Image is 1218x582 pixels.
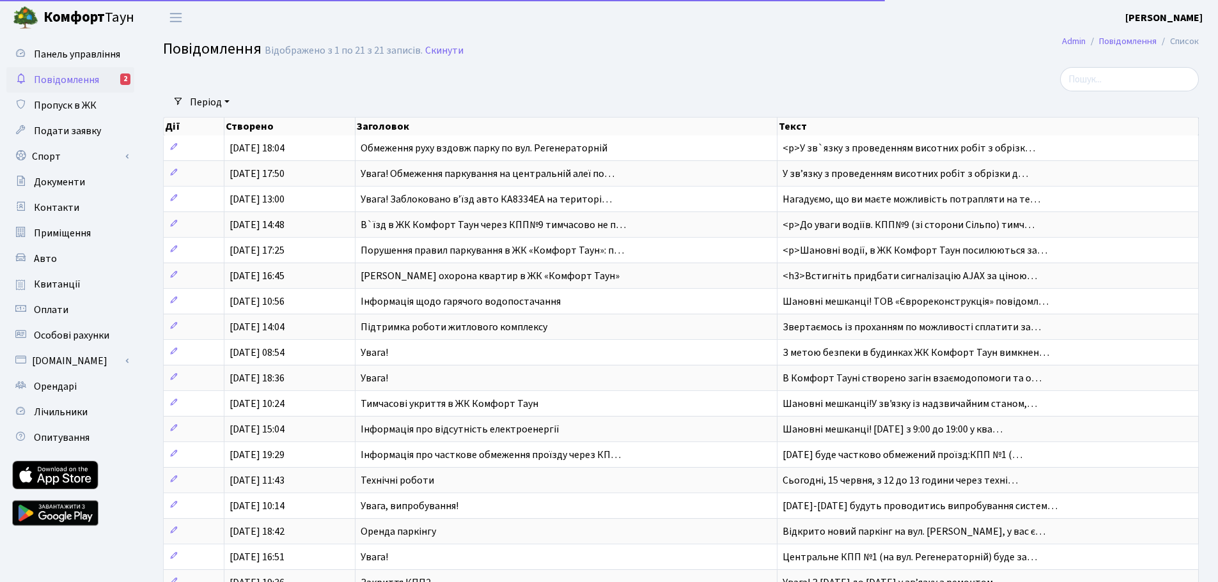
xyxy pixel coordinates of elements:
span: Інформація про відсутність електроенергії [361,422,559,436]
span: Увага! Заблоковано вʼїзд авто КА8334ЕА на територі… [361,192,612,206]
span: [DATE] 18:04 [230,141,285,155]
span: Нагадуємо, що ви маєте можливість потрапляти на те… [783,192,1040,206]
span: Технічні роботи [361,473,434,487]
span: Особові рахунки [34,328,109,342]
span: Повідомлення [34,73,99,87]
span: Лічильники [34,405,88,419]
span: [DATE] 10:56 [230,295,285,309]
span: Опитування [34,431,90,445]
li: Список [1157,34,1199,49]
span: Підтримка роботи житлового комплексу [361,320,547,334]
span: Шановні мешканці! [DATE] з 9:00 до 19:00 у ква… [783,422,1003,436]
a: [DOMAIN_NAME] [6,348,134,374]
span: У звʼязку з проведенням висотних робіт з обрізки д… [783,167,1028,181]
input: Пошук... [1060,67,1199,91]
span: [DATE] 19:29 [230,448,285,462]
span: [DATE] 17:50 [230,167,285,181]
span: [DATE] 17:25 [230,243,285,257]
span: Інформація щодо гарячого водопостачання [361,295,561,309]
span: Увага, випробування! [361,499,458,513]
span: [DATE] 11:43 [230,473,285,487]
button: Переключити навігацію [160,7,192,28]
a: Приміщення [6,220,134,246]
th: Заголовок [355,118,777,135]
span: [DATE] 13:00 [230,192,285,206]
span: Документи [34,175,85,189]
a: Період [185,91,235,113]
a: Повідомлення [1099,34,1157,48]
div: 2 [120,73,130,85]
span: [DATE] 16:45 [230,269,285,283]
span: Оренда паркінгу [361,525,436,539]
a: Повідомлення2 [6,67,134,93]
span: Подати заявку [34,124,101,138]
span: [PERSON_NAME] охорона квартир в ЖК «Комфорт Таун» [361,269,620,283]
a: Контакти [6,195,134,220]
a: [PERSON_NAME] [1125,10,1203,26]
a: Лічильники [6,399,134,425]
span: [DATE] 10:14 [230,499,285,513]
th: Текст [777,118,1199,135]
a: Подати заявку [6,118,134,144]
span: Обмеження руху вздовж парку по вул. Регенераторній [361,141,607,155]
span: [DATE]-[DATE] будуть проводитись випробування систем… [783,499,1058,513]
a: Особові рахунки [6,323,134,348]
a: Admin [1062,34,1086,48]
span: [DATE] 15:04 [230,422,285,436]
a: Скинути [425,45,464,57]
span: В`їзд в ЖК Комфорт Таун через КПП№9 тимчасово не п… [361,218,626,232]
span: Шановні мешканці!У зв'язку із надзвичайним станом,… [783,397,1037,411]
span: [DATE] 16:51 [230,550,285,564]
span: [DATE] 08:54 [230,346,285,360]
a: Авто [6,246,134,272]
span: Центральне КПП №1 (на вул. Регенераторній) буде за… [783,550,1037,564]
span: Інформація про часткове обмеження проїзду через КП… [361,448,621,462]
span: Орендарі [34,379,77,394]
a: Оплати [6,297,134,323]
a: Пропуск в ЖК [6,93,134,118]
img: logo.png [13,5,38,31]
span: [DATE] 14:48 [230,218,285,232]
span: Сьогодні, 15 червня, з 12 до 13 години через техні… [783,473,1018,487]
span: З метою безпеки в будинках ЖК Комфорт Таун вимкнен… [783,346,1049,360]
span: <p>До уваги водіїв. КПП№9 (зі сторони Сільпо) тимч… [783,218,1035,232]
div: Відображено з 1 по 21 з 21 записів. [265,45,423,57]
span: [DATE] буде частково обмежений проїзд:КПП №1 (… [783,448,1022,462]
span: Авто [34,252,57,266]
span: [DATE] 14:04 [230,320,285,334]
span: Квитанції [34,277,81,291]
span: Контакти [34,201,79,215]
span: Тимчасові укриття в ЖК Комфорт Таун [361,397,538,411]
span: <p>Шановні водії, в ЖК Комфорт Таун посилюються за… [783,243,1047,257]
span: В Комфорт Тауні створено загін взаємодопомоги та о… [783,371,1042,385]
a: Квитанції [6,272,134,297]
span: Відкрито новий паркінг на вул. [PERSON_NAME], у вас є… [783,525,1045,539]
b: Комфорт [43,7,105,27]
span: Панель управління [34,47,120,61]
span: Звертаємось із проханням по можливості сплатити за… [783,320,1041,334]
span: [DATE] 10:24 [230,397,285,411]
span: Повідомлення [163,38,262,60]
th: Створено [224,118,355,135]
th: Дії [164,118,224,135]
span: Увага! [361,371,388,385]
span: Порушення правил паркування в ЖК «Комфорт Таун»: п… [361,243,624,257]
a: Документи [6,169,134,195]
a: Спорт [6,144,134,169]
b: [PERSON_NAME] [1125,11,1203,25]
span: Приміщення [34,226,91,240]
span: Шановні мешканці! ТОВ «Єврореконструкція» повідомл… [783,295,1049,309]
span: Увага! [361,346,388,360]
span: Пропуск в ЖК [34,98,97,112]
span: [DATE] 18:36 [230,371,285,385]
a: Орендарі [6,374,134,399]
span: <p>У зв`язку з проведенням висотних робіт з обрізк… [783,141,1035,155]
span: Оплати [34,303,68,317]
nav: breadcrumb [1043,28,1218,55]
span: <h3>Встигніть придбати сигналізацію AJAX за ціною… [783,269,1037,283]
span: [DATE] 18:42 [230,525,285,539]
a: Опитування [6,425,134,450]
span: Увага! [361,550,388,564]
span: Увага! Обмеження паркування на центральній алеї по… [361,167,614,181]
span: Таун [43,7,134,29]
